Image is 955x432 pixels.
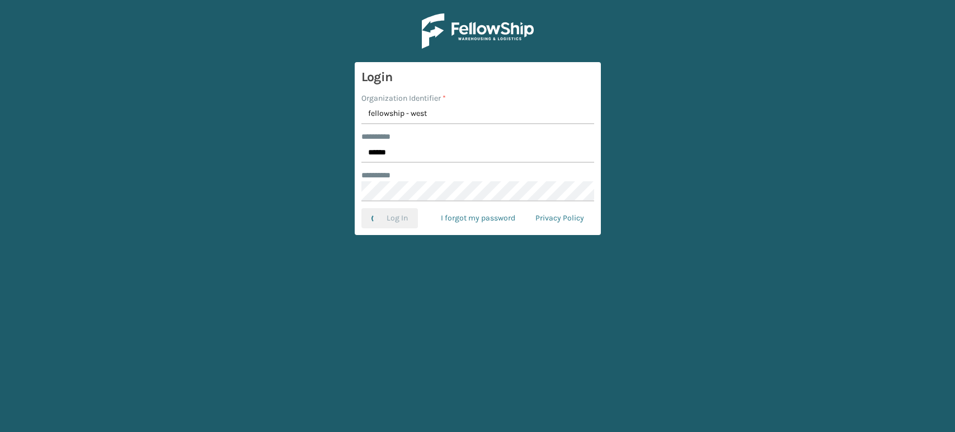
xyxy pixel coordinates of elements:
[525,208,594,228] a: Privacy Policy
[422,13,534,49] img: Logo
[361,92,446,104] label: Organization Identifier
[361,69,594,86] h3: Login
[361,208,418,228] button: Log In
[431,208,525,228] a: I forgot my password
